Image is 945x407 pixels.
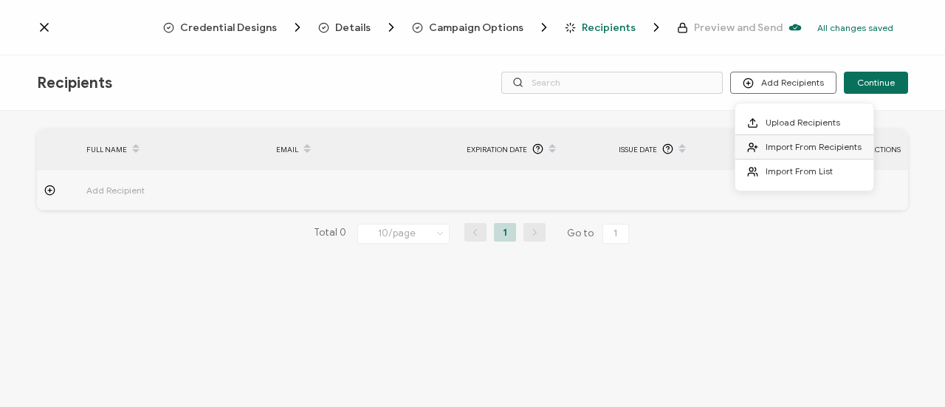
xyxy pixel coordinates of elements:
span: Details [318,20,399,35]
input: Search [501,72,723,94]
div: Breadcrumb [163,20,783,35]
span: Preview and Send [694,22,783,33]
span: Recipients [37,74,112,92]
span: Campaign Options [412,20,551,35]
iframe: Chat Widget [871,336,945,407]
span: Expiration Date [467,141,527,158]
button: Continue [844,72,908,94]
span: Recipients [582,22,636,33]
span: Campaign Options [429,22,523,33]
span: Import From Recipients [766,141,862,152]
p: All changes saved [817,22,893,33]
input: Select [357,224,450,244]
div: EMAIL [269,137,459,162]
span: Details [335,22,371,33]
span: Continue [857,78,895,87]
span: Go to [567,223,632,244]
li: 1 [494,223,516,242]
span: Preview and Send [677,22,783,33]
span: Recipients [565,20,664,35]
span: Import From List [766,165,833,177]
span: Add Recipient [86,182,227,199]
span: Total 0 [314,223,346,244]
button: Add Recipients [730,72,836,94]
span: Credential Designs [180,22,277,33]
span: Issue Date [619,141,657,158]
div: FULL NAME [79,137,269,162]
span: Credential Designs [163,20,305,35]
span: Upload Recipients [766,117,840,128]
